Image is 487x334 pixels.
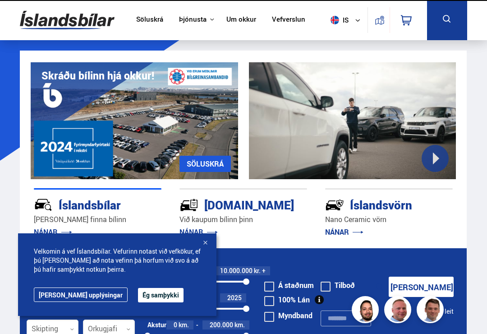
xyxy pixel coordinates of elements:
p: [PERSON_NAME] finna bílinn [34,214,161,225]
span: 200.000 [210,320,233,329]
div: Íslandsbílar [34,196,129,212]
a: NÁNAR [34,227,72,237]
a: Um okkur [226,15,256,25]
div: [DOMAIN_NAME] [179,196,275,212]
img: FbJEzSuNWCJXmdc-.webp [418,297,445,325]
img: G0Ugv5HjCgRt.svg [20,5,115,35]
button: is [327,7,368,33]
a: SÖLUSKRÁ [179,156,231,172]
div: Íslandsvörn [325,196,421,212]
a: [PERSON_NAME] upplýsingar [34,288,128,302]
div: Akstur [147,321,166,329]
span: 0 [174,320,177,329]
img: siFngHWaQ9KaOqBr.png [386,297,413,325]
button: Ég samþykki [138,288,184,302]
img: svg+xml;base64,PHN2ZyB4bWxucz0iaHR0cDovL3d3dy53My5vcmcvMjAwMC9zdmciIHdpZHRoPSI1MTIiIGhlaWdodD0iNT... [331,16,339,24]
label: Á staðnum [264,282,314,289]
span: km. [179,321,189,329]
button: Þjónusta [179,15,207,24]
span: 2025 [227,293,242,302]
img: tr5P-W3DuiFaO7aO.svg [179,195,198,214]
button: [PERSON_NAME] [389,277,454,297]
img: JRvxyua_JYH6wB4c.svg [34,195,53,214]
img: eKx6w-_Home_640_.png [31,62,238,179]
span: + [262,267,266,274]
span: is [327,16,349,24]
img: -Svtn6bYgwAsiwNX.svg [325,195,344,214]
span: Velkomin á vef Íslandsbílar. Vefurinn notast við vefkökur, ef þú [PERSON_NAME] að nota vefinn þá ... [34,247,201,274]
p: Nano Ceramic vörn [325,214,453,225]
span: 10.000.000 [220,266,253,275]
a: NÁNAR [325,227,363,237]
a: Söluskrá [136,15,163,25]
h1: Skráðu bílinn hjá okkur! [41,70,154,82]
label: Tilboð [321,282,355,289]
label: 100% Lán [264,296,310,303]
p: Við kaupum bílinn þinn [179,214,307,225]
a: Vefverslun [272,15,305,25]
label: Myndband [264,312,312,319]
span: km. [234,321,245,329]
span: kr. [254,267,261,274]
a: NÁNAR [179,227,218,237]
img: nhp88E3Fdnt1Opn2.png [353,297,380,325]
